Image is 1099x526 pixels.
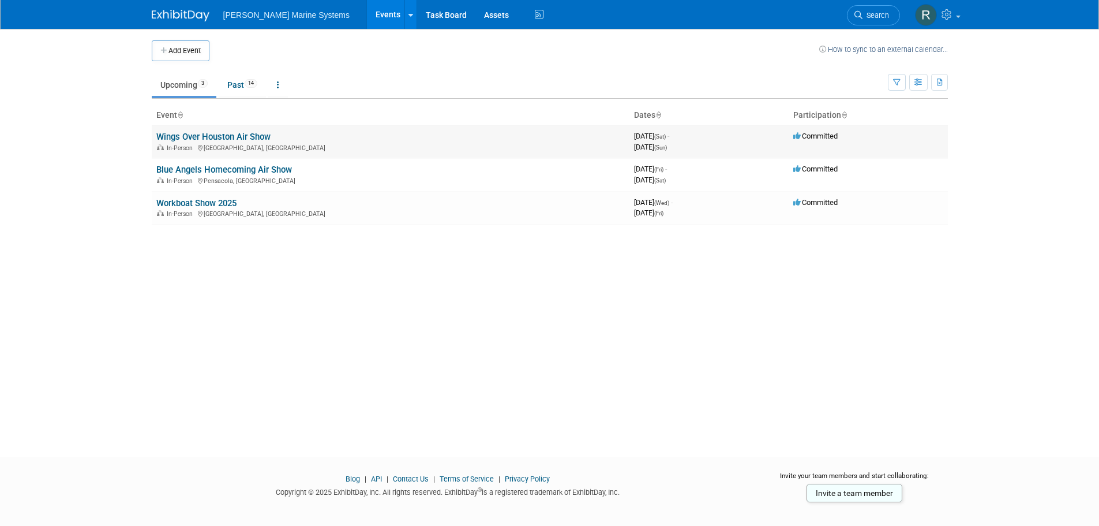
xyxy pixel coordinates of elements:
[634,143,667,151] span: [DATE]
[789,106,948,125] th: Participation
[430,475,438,483] span: |
[655,110,661,120] a: Sort by Start Date
[346,475,360,483] a: Blog
[496,475,503,483] span: |
[152,484,745,498] div: Copyright © 2025 ExhibitDay, Inc. All rights reserved. ExhibitDay is a registered trademark of Ex...
[223,10,350,20] span: [PERSON_NAME] Marine Systems
[654,133,666,140] span: (Sat)
[156,143,625,152] div: [GEOGRAPHIC_DATA], [GEOGRAPHIC_DATA]
[152,10,209,21] img: ExhibitDay
[156,165,292,175] a: Blue Angels Homecoming Air Show
[371,475,382,483] a: API
[152,74,216,96] a: Upcoming3
[634,198,673,207] span: [DATE]
[629,106,789,125] th: Dates
[157,210,164,216] img: In-Person Event
[167,210,196,218] span: In-Person
[634,165,667,173] span: [DATE]
[157,144,164,150] img: In-Person Event
[156,208,625,218] div: [GEOGRAPHIC_DATA], [GEOGRAPHIC_DATA]
[793,132,838,140] span: Committed
[362,475,369,483] span: |
[384,475,391,483] span: |
[219,74,266,96] a: Past14
[671,198,673,207] span: -
[156,132,271,142] a: Wings Over Houston Air Show
[915,4,937,26] img: Rachel Howard
[152,40,209,61] button: Add Event
[177,110,183,120] a: Sort by Event Name
[157,177,164,183] img: In-Person Event
[156,198,237,208] a: Workboat Show 2025
[156,176,625,185] div: Pensacola, [GEOGRAPHIC_DATA]
[167,144,196,152] span: In-Person
[654,200,669,206] span: (Wed)
[654,166,663,173] span: (Fri)
[654,210,663,217] span: (Fri)
[634,176,666,184] span: [DATE]
[245,79,257,88] span: 14
[793,198,838,207] span: Committed
[393,475,429,483] a: Contact Us
[667,132,669,140] span: -
[762,471,948,488] div: Invite your team members and start collaborating:
[478,487,482,493] sup: ®
[634,208,663,217] span: [DATE]
[634,132,669,140] span: [DATE]
[654,144,667,151] span: (Sun)
[152,106,629,125] th: Event
[841,110,847,120] a: Sort by Participation Type
[440,475,494,483] a: Terms of Service
[665,165,667,173] span: -
[847,5,900,25] a: Search
[505,475,550,483] a: Privacy Policy
[819,45,948,54] a: How to sync to an external calendar...
[198,79,208,88] span: 3
[793,165,838,173] span: Committed
[807,484,902,502] a: Invite a team member
[654,177,666,184] span: (Sat)
[167,177,196,185] span: In-Person
[862,11,889,20] span: Search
